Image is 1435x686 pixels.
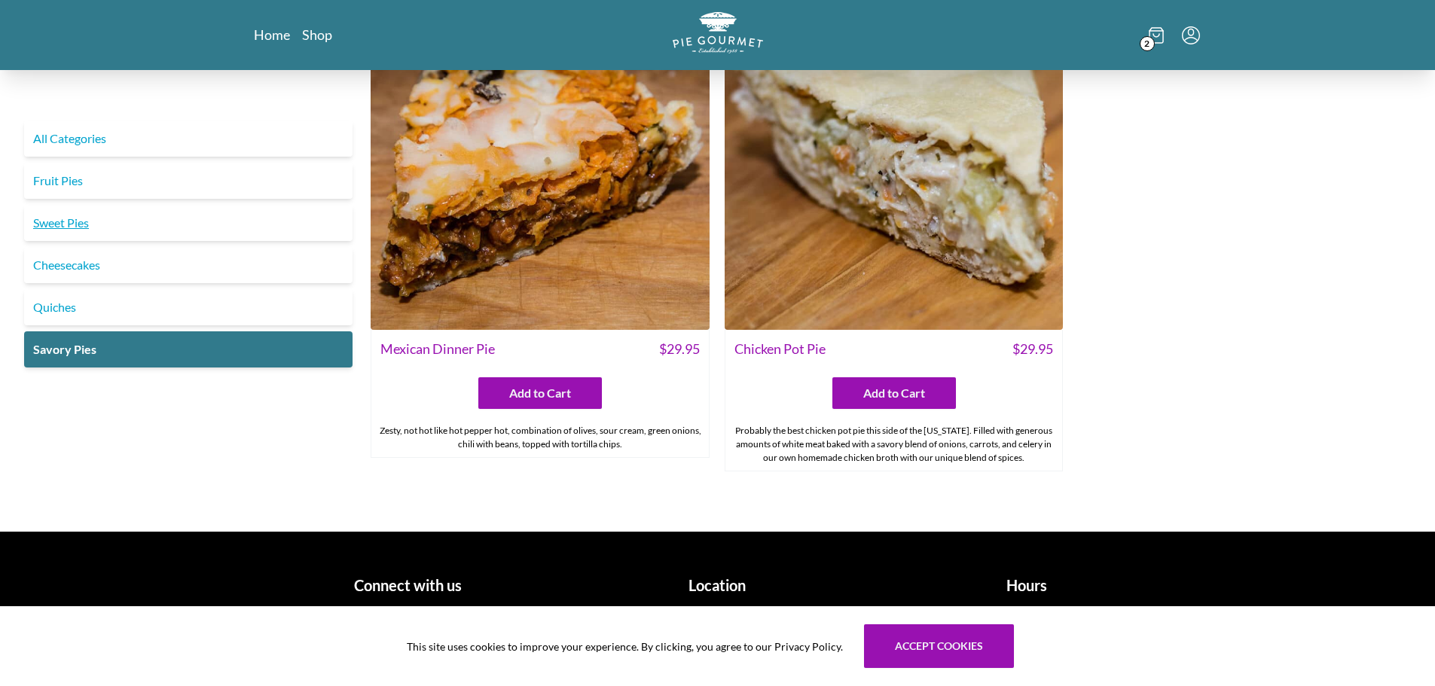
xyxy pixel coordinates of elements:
h1: Location [569,574,866,596]
h1: Hours [878,574,1176,596]
button: Accept cookies [864,624,1014,668]
button: Add to Cart [832,377,956,409]
span: This site uses cookies to improve your experience. By clicking, you agree to our Privacy Policy. [407,639,843,654]
span: 2 [1140,36,1155,51]
a: Cheesecakes [24,247,353,283]
a: Sweet Pies [24,205,353,241]
button: Menu [1182,26,1200,44]
button: Add to Cart [478,377,602,409]
div: Probably the best chicken pot pie this side of the [US_STATE]. Filled with generous amounts of wh... [725,418,1063,471]
img: logo [673,12,763,53]
a: Logo [673,12,763,58]
a: Savory Pies [24,331,353,367]
div: Zesty, not hot like hot pepper hot, combination of olives, sour cream, green onions, chili with b... [371,418,709,457]
span: $ 29.95 [1012,339,1053,359]
a: Fruit Pies [24,163,353,199]
span: Add to Cart [863,384,925,402]
span: $ 29.95 [659,339,700,359]
span: Add to Cart [509,384,571,402]
span: Mexican Dinner Pie [380,339,495,359]
a: Shop [302,26,332,44]
h1: Connect with us [260,574,557,596]
a: All Categories [24,120,353,157]
span: Chicken Pot Pie [734,339,826,359]
a: Quiches [24,289,353,325]
a: Home [254,26,290,44]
